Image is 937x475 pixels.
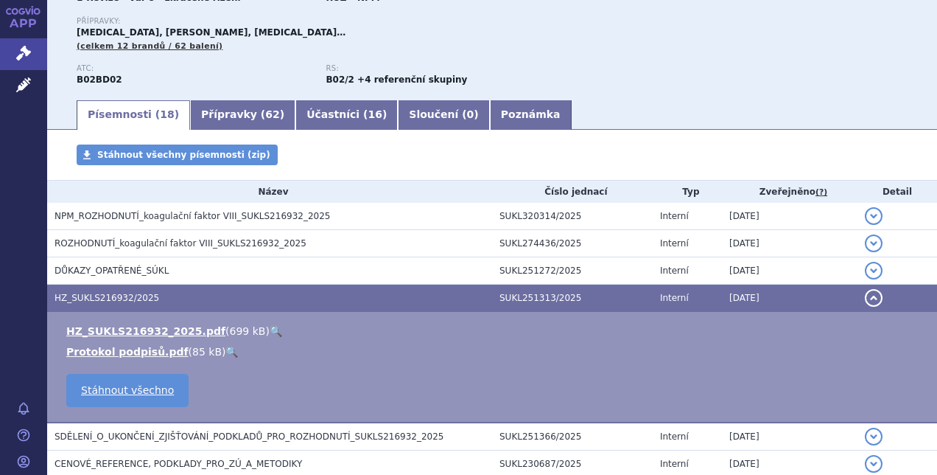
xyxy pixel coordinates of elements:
[722,423,857,451] td: [DATE]
[722,181,857,203] th: Zveřejněno
[357,74,467,85] strong: +4 referenční skupiny
[722,230,857,257] td: [DATE]
[492,203,653,230] td: SUKL320314/2025
[192,346,222,358] span: 85 kB
[66,324,922,339] li: ( )
[492,423,653,451] td: SUKL251366/2025
[490,100,572,130] a: Poznámka
[722,203,857,230] td: [DATE]
[368,108,382,120] span: 16
[865,455,882,473] button: detail
[326,74,354,85] strong: koagulační faktor VIII
[270,325,282,337] a: 🔍
[55,459,302,469] span: CENOVÉ_REFERENCE, PODKLADY_PRO_ZÚ_A_METODIKY
[722,257,857,285] td: [DATE]
[47,181,492,203] th: Název
[857,181,937,203] th: Detail
[660,459,689,469] span: Interní
[55,431,443,442] span: SDĚLENÍ_O_UKONČENÍ_ZJIŠŤOVÁNÍ_PODKLADŮ_PRO_ROZHODNUTÍ_SUKLS216932_2025
[55,293,159,303] span: HZ_SUKLS216932/2025
[225,346,238,358] a: 🔍
[660,293,689,303] span: Interní
[492,181,653,203] th: Číslo jednací
[492,230,653,257] td: SUKL274436/2025
[55,238,306,249] span: ROZHODNUTÍ_koagulační faktor VIII_SUKLS216932_2025
[326,64,560,73] p: RS:
[467,108,474,120] span: 0
[398,100,489,130] a: Sloučení (0)
[77,64,311,73] p: ATC:
[230,325,266,337] span: 699 kB
[77,17,575,26] p: Přípravky:
[660,266,689,276] span: Interní
[815,187,827,198] abbr: (?)
[865,235,882,252] button: detail
[190,100,295,130] a: Přípravky (62)
[265,108,279,120] span: 62
[55,266,169,276] span: DŮKAZY_OPATŘENÉ_SÚKL
[66,374,189,407] a: Stáhnout všechno
[160,108,174,120] span: 18
[492,257,653,285] td: SUKL251272/2025
[77,100,190,130] a: Písemnosti (18)
[77,74,122,85] strong: KOAGULAČNÍ FAKTOR VIII
[77,27,345,38] span: [MEDICAL_DATA], [PERSON_NAME], [MEDICAL_DATA]…
[865,207,882,225] button: detail
[660,431,689,442] span: Interní
[722,285,857,312] td: [DATE]
[97,150,270,160] span: Stáhnout všechny písemnosti (zip)
[66,344,922,359] li: ( )
[77,41,222,51] span: (celkem 12 brandů / 62 balení)
[660,211,689,221] span: Interní
[66,346,189,358] a: Protokol podpisů.pdf
[77,145,278,165] a: Stáhnout všechny písemnosti (zip)
[66,325,225,337] a: HZ_SUKLS216932_2025.pdf
[492,285,653,312] td: SUKL251313/2025
[55,211,330,221] span: NPM_ROZHODNUTÍ_koagulační faktor VIII_SUKLS216932_2025
[865,262,882,280] button: detail
[653,181,722,203] th: Typ
[660,238,689,249] span: Interní
[295,100,398,130] a: Účastníci (16)
[865,428,882,445] button: detail
[865,289,882,307] button: detail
